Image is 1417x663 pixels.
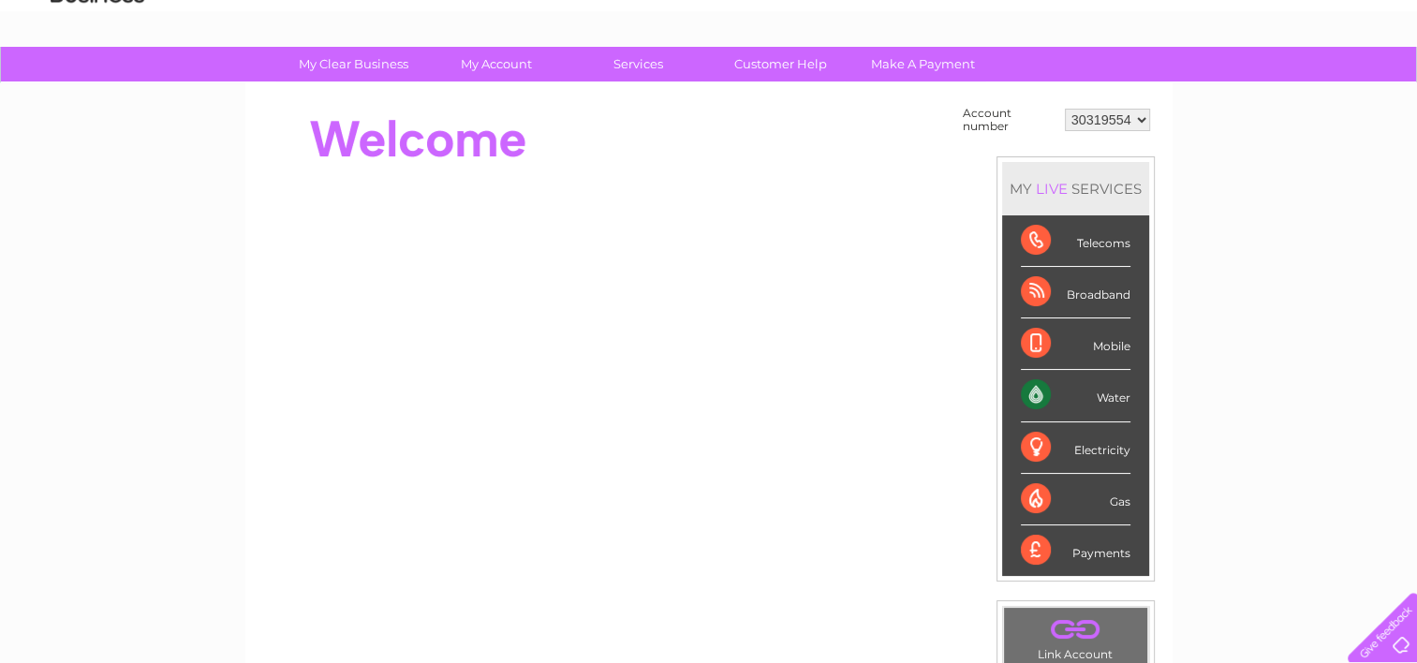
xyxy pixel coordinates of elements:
[1021,267,1130,318] div: Broadband
[1064,9,1193,33] a: 0333 014 3131
[958,102,1060,138] td: Account number
[276,47,431,81] a: My Clear Business
[1021,474,1130,525] div: Gas
[846,47,1000,81] a: Make A Payment
[1021,215,1130,267] div: Telecoms
[419,47,573,81] a: My Account
[1087,80,1123,94] a: Water
[561,47,716,81] a: Services
[1021,370,1130,421] div: Water
[1254,80,1281,94] a: Blog
[267,10,1152,91] div: Clear Business is a trading name of Verastar Limited (registered in [GEOGRAPHIC_DATA] No. 3667643...
[1021,525,1130,576] div: Payments
[1009,612,1143,645] a: .
[50,49,145,106] img: logo.png
[1292,80,1338,94] a: Contact
[1021,422,1130,474] div: Electricity
[703,47,858,81] a: Customer Help
[1002,162,1149,215] div: MY SERVICES
[1355,80,1399,94] a: Log out
[1032,180,1071,198] div: LIVE
[1187,80,1243,94] a: Telecoms
[1134,80,1175,94] a: Energy
[1021,318,1130,370] div: Mobile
